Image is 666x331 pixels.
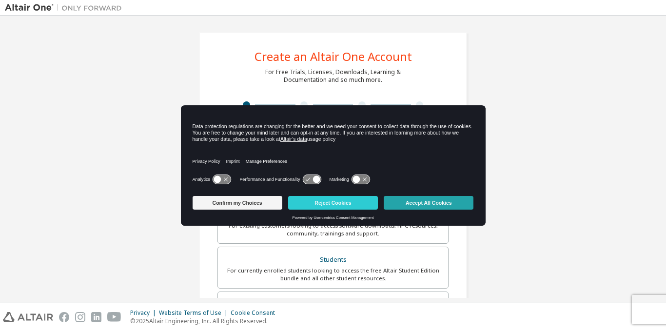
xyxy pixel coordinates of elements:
[255,51,412,62] div: Create an Altair One Account
[265,68,401,84] div: For Free Trials, Licenses, Downloads, Learning & Documentation and so much more.
[91,312,101,322] img: linkedin.svg
[75,312,85,322] img: instagram.svg
[5,3,127,13] img: Altair One
[224,267,442,282] div: For currently enrolled students looking to access the free Altair Student Edition bundle and all ...
[130,309,159,317] div: Privacy
[59,312,69,322] img: facebook.svg
[159,309,231,317] div: Website Terms of Use
[3,312,53,322] img: altair_logo.svg
[107,312,121,322] img: youtube.svg
[130,317,281,325] p: © 2025 Altair Engineering, Inc. All Rights Reserved.
[224,222,442,237] div: For existing customers looking to access software downloads, HPC resources, community, trainings ...
[224,298,442,312] div: Faculty
[231,309,281,317] div: Cookie Consent
[224,253,442,267] div: Students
